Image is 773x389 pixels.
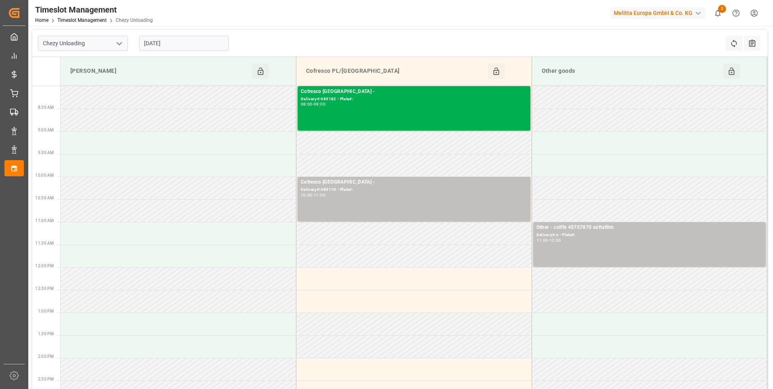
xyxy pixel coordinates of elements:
[313,193,314,197] div: -
[303,63,488,79] div: Cofresco PL/[GEOGRAPHIC_DATA]
[38,36,128,51] input: Type to search/select
[610,5,709,21] button: Melitta Europa GmbH & Co. KG
[35,218,54,223] span: 11:00 AM
[38,105,54,110] span: 8:30 AM
[610,7,705,19] div: Melitta Europa GmbH & Co. KG
[314,102,325,106] div: 09:00
[727,4,745,22] button: Help Center
[35,4,153,16] div: Timeslot Management
[35,264,54,268] span: 12:00 PM
[35,17,49,23] a: Home
[57,17,107,23] a: Timeslot Management
[67,63,252,79] div: [PERSON_NAME]
[35,196,54,200] span: 10:30 AM
[301,193,313,197] div: 10:00
[38,128,54,132] span: 9:00 AM
[113,37,125,50] button: open menu
[301,88,527,96] div: Cofresco [GEOGRAPHIC_DATA] -
[548,239,549,242] div: -
[709,4,727,22] button: show 2 new notifications
[536,232,763,239] div: Delivery#:x - Plate#:
[301,186,527,193] div: Delivery#:489110 - Plate#:
[35,286,54,291] span: 12:30 PM
[536,224,763,232] div: Other - coiffe 45757870 sofrafilm
[536,239,548,242] div: 11:00
[313,102,314,106] div: -
[539,63,724,79] div: Other goods
[549,239,561,242] div: 12:00
[35,241,54,245] span: 11:30 AM
[718,5,726,13] span: 2
[38,377,54,381] span: 2:30 PM
[38,354,54,359] span: 2:00 PM
[38,309,54,313] span: 1:00 PM
[301,178,527,186] div: Cofresco [GEOGRAPHIC_DATA] -
[35,173,54,178] span: 10:00 AM
[139,36,229,51] input: DD-MM-YYYY
[314,193,325,197] div: 11:00
[301,96,527,103] div: Delivery#:489182 - Plate#:
[301,102,313,106] div: 08:00
[38,150,54,155] span: 9:30 AM
[38,332,54,336] span: 1:30 PM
